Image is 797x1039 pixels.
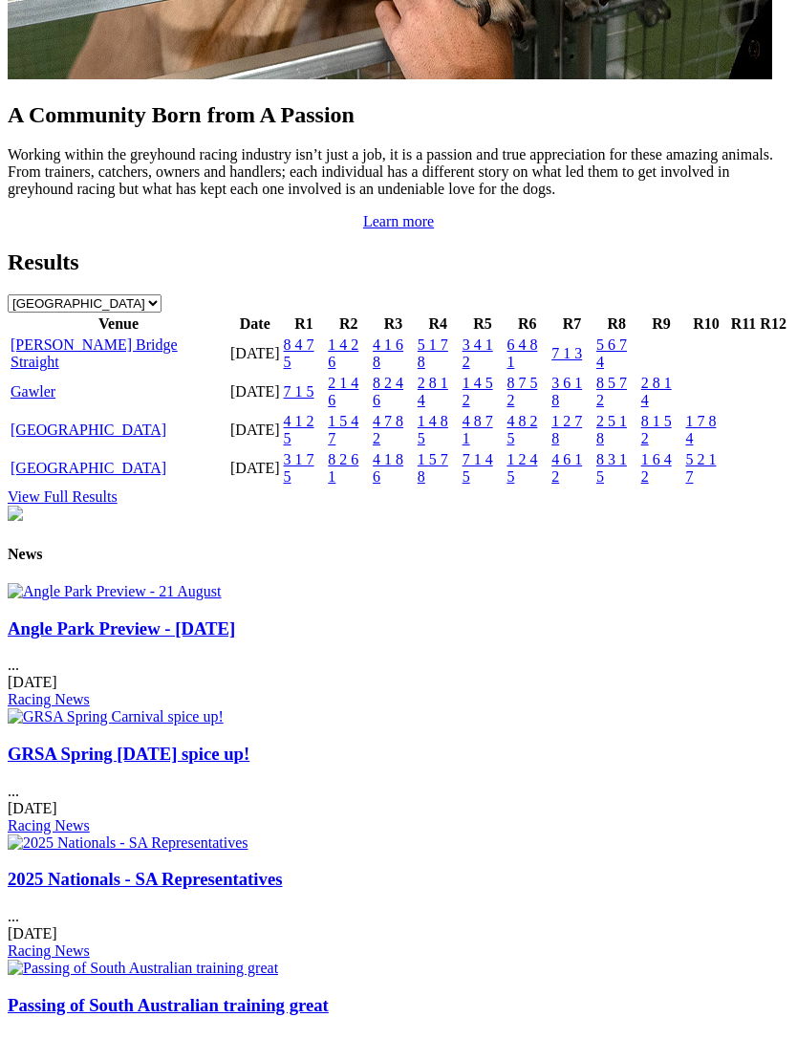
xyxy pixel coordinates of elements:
a: 4 1 2 5 [284,413,314,446]
h2: A Community Born from A Passion [8,102,789,128]
a: 5 6 7 4 [596,336,627,370]
td: [DATE] [229,450,281,487]
p: Working within the greyhound racing industry isn’t just a job, it is a passion and true appreciat... [8,146,789,198]
span: [DATE] [8,925,57,942]
td: [DATE] [229,412,281,448]
th: Date [229,314,281,334]
img: Angle Park Preview - 21 August [8,583,222,600]
a: 1 2 4 5 [506,451,537,485]
div: ... [8,869,789,960]
div: ... [8,744,789,834]
a: 4 8 2 5 [506,413,537,446]
a: 3 1 7 5 [284,451,314,485]
th: R10 [684,314,727,334]
a: 6 4 8 1 [506,336,537,370]
img: chasers_homepage.jpg [8,506,23,521]
a: 1 4 8 5 [418,413,448,446]
th: R9 [640,314,683,334]
a: Racing News [8,691,90,707]
a: 1 2 7 8 [551,413,582,446]
a: Learn more [363,213,434,229]
td: [DATE] [229,374,281,410]
img: GRSA Spring Carnival spice up! [8,708,224,725]
th: R8 [595,314,638,334]
a: 4 6 1 2 [551,451,582,485]
a: 8 4 7 5 [284,336,314,370]
a: 4 7 8 2 [373,413,403,446]
a: 4 1 8 6 [373,451,403,485]
a: 8 5 7 2 [596,375,627,408]
a: 7 1 4 5 [463,451,493,485]
a: 2 8 1 4 [418,375,448,408]
a: 5 1 7 8 [418,336,448,370]
a: Passing of South Australian training great [8,995,329,1015]
a: 3 4 1 2 [463,336,493,370]
a: 2 5 1 8 [596,413,627,446]
a: 2025 Nationals - SA Representatives [8,869,282,889]
a: [GEOGRAPHIC_DATA] [11,460,166,476]
a: Angle Park Preview - [DATE] [8,618,235,639]
th: Venue [10,314,227,334]
a: 5 2 1 7 [685,451,716,485]
a: 1 7 8 4 [685,413,716,446]
h2: Results [8,249,789,275]
th: R2 [327,314,370,334]
th: R12 [759,314,787,334]
a: 4 1 6 8 [373,336,403,370]
a: 2 1 4 6 [328,375,358,408]
th: R5 [462,314,505,334]
th: R3 [372,314,415,334]
th: R6 [506,314,549,334]
a: 1 5 7 8 [418,451,448,485]
a: GRSA Spring [DATE] spice up! [8,744,249,764]
a: 8 2 4 6 [373,375,403,408]
a: 3 6 1 8 [551,375,582,408]
td: [DATE] [229,336,281,372]
a: 8 1 5 2 [641,413,672,446]
a: 8 2 6 1 [328,451,358,485]
a: Gawler [11,383,55,400]
th: R7 [550,314,593,334]
a: 8 3 1 5 [596,451,627,485]
th: R4 [417,314,460,334]
a: 1 5 4 7 [328,413,358,446]
th: R11 [730,314,758,334]
a: Racing News [8,942,90,959]
a: 4 8 7 1 [463,413,493,446]
a: 2 8 1 4 [641,375,672,408]
a: Racing News [8,817,90,833]
a: 1 4 5 2 [463,375,493,408]
a: 7 1 5 [284,383,314,400]
a: [GEOGRAPHIC_DATA] [11,422,166,438]
a: 1 6 4 2 [641,451,672,485]
div: ... [8,618,789,709]
th: R1 [283,314,326,334]
a: View Full Results [8,488,118,505]
a: 1 4 2 6 [328,336,358,370]
a: 8 7 5 2 [506,375,537,408]
a: [PERSON_NAME] Bridge Straight [11,336,178,370]
img: Passing of South Australian training great [8,960,278,977]
span: [DATE] [8,674,57,690]
img: 2025 Nationals - SA Representatives [8,834,248,852]
a: 7 1 3 [551,345,582,361]
h4: News [8,546,789,563]
span: [DATE] [8,800,57,816]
